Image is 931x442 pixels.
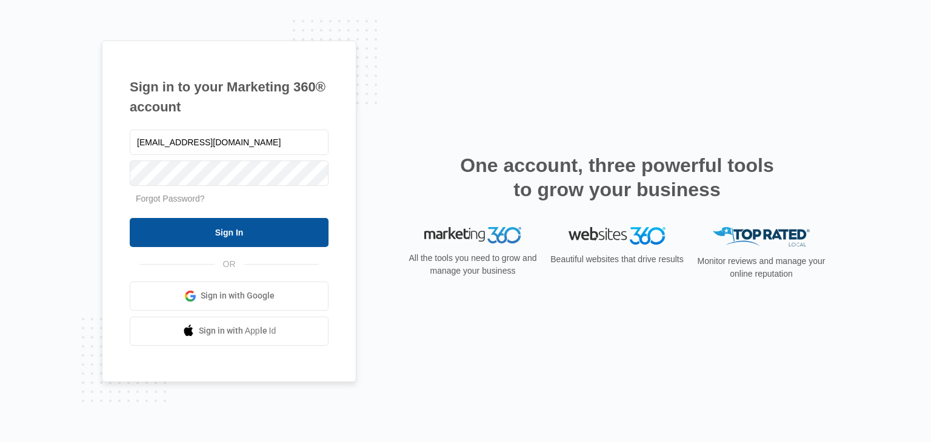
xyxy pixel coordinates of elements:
h1: Sign in to your Marketing 360® account [130,77,329,117]
span: OR [215,258,244,271]
p: Beautiful websites that drive results [549,253,685,266]
a: Sign in with Apple Id [130,317,329,346]
input: Email [130,130,329,155]
h2: One account, three powerful tools to grow your business [456,153,778,202]
p: Monitor reviews and manage your online reputation [693,255,829,280]
p: All the tools you need to grow and manage your business [405,252,541,277]
input: Sign In [130,218,329,247]
span: Sign in with Google [201,289,275,302]
img: Top Rated Local [713,227,810,247]
span: Sign in with Apple Id [199,325,276,337]
img: Websites 360 [569,227,666,245]
a: Sign in with Google [130,282,329,311]
img: Marketing 360 [424,227,521,244]
a: Forgot Password? [136,194,205,203]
